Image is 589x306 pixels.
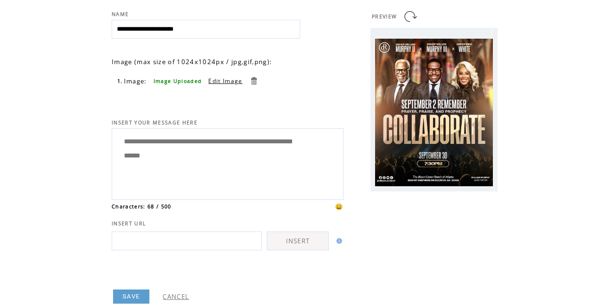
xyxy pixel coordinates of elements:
[372,13,397,20] span: PREVIEW
[124,77,147,85] span: Image:
[154,78,202,84] span: Image Uploaded
[112,58,272,66] span: Image (max size of 1024x1024px / jpg,gif,png):
[267,232,329,250] a: INSERT
[249,76,258,85] a: Delete this item
[112,203,172,210] span: Characters: 68 / 500
[117,78,123,84] span: 1.
[334,238,342,244] img: help.gif
[112,220,146,227] span: INSERT URL
[163,292,189,301] a: CANCEL
[112,119,197,126] span: INSERT YOUR MESSAGE HERE
[113,289,149,304] a: SAVE
[335,202,344,211] span: 😀
[208,77,242,85] a: Edit Image
[112,11,129,17] span: NAME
